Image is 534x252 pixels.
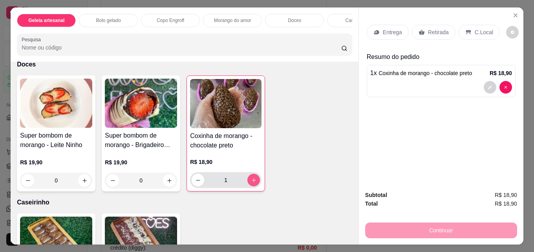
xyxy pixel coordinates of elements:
[214,17,251,24] p: Morango do amor
[163,174,176,187] button: increase-product-quantity
[288,17,301,24] p: Doces
[190,79,262,128] img: product-image
[20,158,92,166] p: R$ 19,90
[484,81,496,94] button: decrease-product-quantity
[365,200,378,207] strong: Total
[28,17,64,24] p: Geleia artesanal
[20,79,92,128] img: product-image
[346,17,368,24] p: Caseirinho
[106,174,119,187] button: decrease-product-quantity
[105,158,177,166] p: R$ 19,90
[192,174,204,186] button: decrease-product-quantity
[78,174,91,187] button: increase-product-quantity
[22,44,341,52] input: Pesquisa
[190,158,262,166] p: R$ 18,90
[22,174,34,187] button: decrease-product-quantity
[495,191,517,199] span: R$ 18,90
[22,36,44,43] label: Pesquisa
[370,68,472,78] p: 1 x
[105,79,177,128] img: product-image
[17,60,352,69] p: Doces
[17,198,352,207] p: Caseirinho
[20,131,92,150] h4: Super bombom de morango - Leite Ninho
[499,81,512,94] button: decrease-product-quantity
[96,17,121,24] p: Bolo gelado
[495,199,517,208] span: R$ 18,90
[490,69,512,77] p: R$ 18,90
[190,131,262,150] h4: Coxinha de morango - chocolate preto
[365,192,387,198] strong: Subtotal
[506,26,519,39] button: decrease-product-quantity
[475,28,493,36] p: C.Local
[509,9,522,22] button: Close
[379,70,472,76] span: Coxinha de morango - chocolate preto
[247,174,260,186] button: increase-product-quantity
[383,28,402,36] p: Entrega
[157,17,185,24] p: Copo Engroff
[367,52,516,62] p: Resumo do pedido
[105,131,177,150] h4: Super bombom de morango - Brigadeiro preto
[428,28,449,36] p: Retirada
